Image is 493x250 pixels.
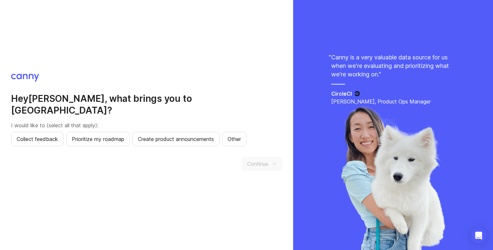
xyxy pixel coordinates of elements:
button: Continue [242,157,282,171]
div: Open Intercom Messenger [471,228,486,243]
span: Create product announcements [138,135,214,143]
p: [PERSON_NAME], Product Ops Manager [331,98,455,105]
span: Continue [247,160,268,168]
button: Create product announcements [132,132,219,146]
p: Canny is a very valuable data source for us when we're evaluating and prioritizing what we're wor... [331,53,455,79]
span: Collect feedback [17,135,58,143]
button: Collect feedback [11,132,64,146]
button: Other [222,132,246,146]
button: Prioritize my roadmap [66,132,130,146]
p: I would like to (select all that apply): [11,121,282,129]
img: liya-429d2be8cea6414bfc71c507a98abbfa.webp [340,106,446,250]
img: CircleCI logo [354,91,360,96]
h5: CircleCI [331,90,352,98]
h2: Hey [PERSON_NAME] , what brings you to [GEOGRAPHIC_DATA]? [11,93,282,116]
span: Other [228,135,241,143]
img: Canny logo [11,74,39,82]
span: Prioritize my roadmap [72,135,124,143]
